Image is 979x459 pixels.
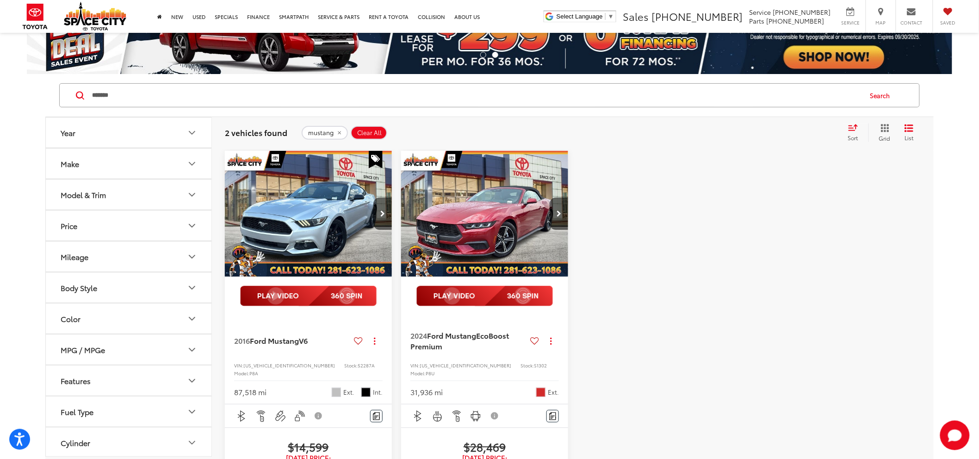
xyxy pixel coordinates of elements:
[534,362,547,369] span: S1302
[416,286,553,306] img: full motion video
[520,362,534,369] span: Stock:
[61,314,81,323] div: Color
[373,198,392,230] button: Next image
[186,313,198,324] div: Color
[91,84,861,106] input: Search by Make, Model, or Keyword
[186,127,198,138] div: Year
[46,428,212,458] button: CylinderCylinder
[234,387,266,397] div: 87,518 mi
[186,344,198,355] div: MPG / MPGe
[487,406,503,426] button: View Disclaimer
[557,13,614,20] a: Select Language​
[186,158,198,169] div: Make
[470,410,482,422] img: Android Auto
[308,129,334,136] span: mustang
[905,134,914,142] span: List
[234,335,250,346] span: 2016
[311,406,327,426] button: View Disclaimer
[410,362,420,369] span: VIN:
[608,13,614,20] span: ▼
[61,221,77,230] div: Price
[366,333,383,349] button: Actions
[427,330,476,341] span: Ford Mustang
[294,410,305,422] img: Keyless Entry
[623,9,649,24] span: Sales
[546,410,559,422] button: Comments
[550,337,551,345] span: dropdown dots
[370,410,383,422] button: Comments
[871,19,891,26] span: Map
[868,124,898,142] button: Grid View
[536,388,545,397] span: Red Metallic
[46,304,212,334] button: ColorColor
[61,252,88,261] div: Mileage
[46,211,212,241] button: PricePrice
[898,124,921,142] button: List View
[410,330,527,351] a: 2024Ford MustangEcoBoost Premium
[373,412,380,420] img: Comments
[343,388,354,397] span: Ext.
[234,362,243,369] span: VIN:
[410,330,509,351] span: EcoBoost Premium
[61,190,106,199] div: Model & Trim
[61,345,105,354] div: MPG / MPGe
[750,16,765,25] span: Parts
[901,19,923,26] span: Contact
[46,366,212,396] button: FeaturesFeatures
[46,149,212,179] button: MakeMake
[61,159,79,168] div: Make
[46,397,212,427] button: Fuel TypeFuel Type
[373,388,383,397] span: Int.
[861,84,904,107] button: Search
[240,286,377,306] img: full motion video
[224,151,393,277] a: 2016 Ford Mustang V62016 Ford Mustang V62016 Ford Mustang V62016 Ford Mustang V6
[299,335,308,346] span: V6
[543,333,559,349] button: Actions
[250,335,299,346] span: Ford Mustang
[234,440,383,453] span: $14,599
[46,273,212,303] button: Body StyleBody Style
[186,220,198,231] div: Price
[426,370,434,377] span: P8U
[186,189,198,200] div: Model & Trim
[420,362,511,369] span: [US_VEHICLE_IDENTIFICATION_NUMBER]
[549,412,557,420] img: Comments
[369,151,383,168] span: Special
[61,438,90,447] div: Cylinder
[224,151,393,277] img: 2016 Ford Mustang V6
[767,16,824,25] span: [PHONE_NUMBER]
[186,437,198,448] div: Cylinder
[64,2,126,31] img: Space City Toyota
[750,7,771,17] span: Service
[410,440,559,453] span: $28,469
[243,362,335,369] span: [US_VEHICLE_IDENTIFICATION_NUMBER]
[234,335,350,346] a: 2016Ford MustangV6
[351,126,387,140] button: Clear All
[46,242,212,272] button: MileageMileage
[548,388,559,397] span: Ext.
[46,335,212,365] button: MPG / MPGeMPG / MPGe
[840,19,861,26] span: Service
[186,251,198,262] div: Mileage
[61,376,91,385] div: Features
[401,151,569,277] div: 2024 Ford Mustang EcoBoost Premium 0
[249,370,258,377] span: P8A
[410,330,427,341] span: 2024
[374,337,375,345] span: dropdown dots
[344,362,358,369] span: Stock:
[401,151,569,277] img: 2024 Ford Mustang EcoBoost Premium
[940,421,970,450] button: Toggle Chat Window
[557,13,603,20] span: Select Language
[255,410,267,422] img: Remote Start
[938,19,958,26] span: Saved
[46,180,212,210] button: Model & TrimModel & Trim
[843,124,868,142] button: Select sort value
[46,118,212,148] button: YearYear
[224,151,393,277] div: 2016 Ford Mustang V6 0
[234,370,249,377] span: Model:
[451,410,463,422] img: Remote Start
[225,127,287,138] span: 2 vehicles found
[879,134,891,142] span: Grid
